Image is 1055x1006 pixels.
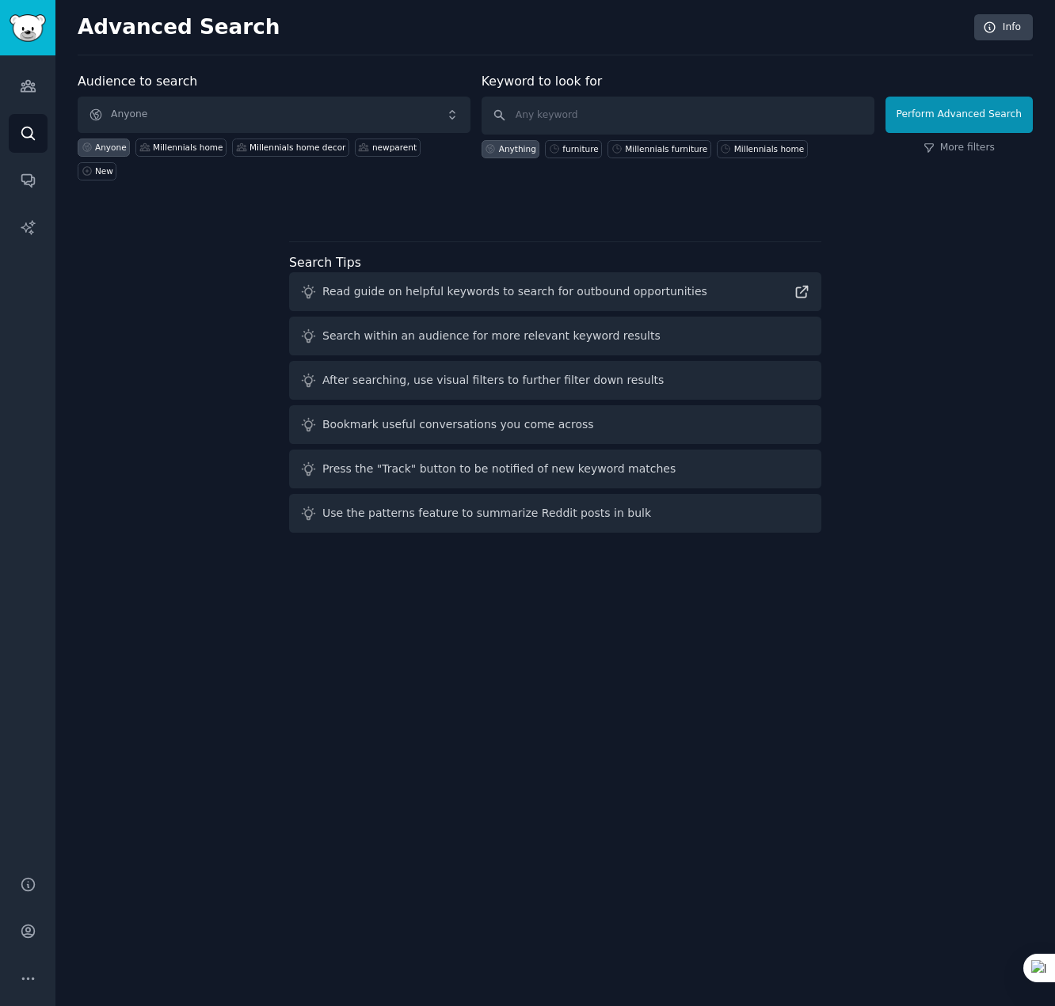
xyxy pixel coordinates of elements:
div: Millennials home decor [249,142,345,153]
a: New [78,162,116,180]
div: Millennials home [153,142,223,153]
a: Info [974,14,1033,41]
div: furniture [562,143,598,154]
button: Perform Advanced Search [886,97,1033,133]
div: After searching, use visual filters to further filter down results [322,372,664,389]
div: Use the patterns feature to summarize Reddit posts in bulk [322,505,651,522]
div: newparent [372,142,417,153]
label: Keyword to look for [482,74,603,89]
button: Anyone [78,97,470,133]
img: GummySearch logo [10,14,46,42]
div: Millennials furniture [625,143,707,154]
div: Anything [499,143,536,154]
div: Anyone [95,142,127,153]
div: Press the "Track" button to be notified of new keyword matches [322,461,676,477]
div: Bookmark useful conversations you come across [322,416,594,433]
label: Search Tips [289,255,361,270]
div: Read guide on helpful keywords to search for outbound opportunities [322,283,707,300]
div: New [95,165,113,177]
div: Search within an audience for more relevant keyword results [322,328,661,344]
input: Any keyword [482,97,874,135]
div: Millennials home [734,143,804,154]
h2: Advanced Search [78,15,965,40]
a: More filters [924,141,995,155]
label: Audience to search [78,74,197,89]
